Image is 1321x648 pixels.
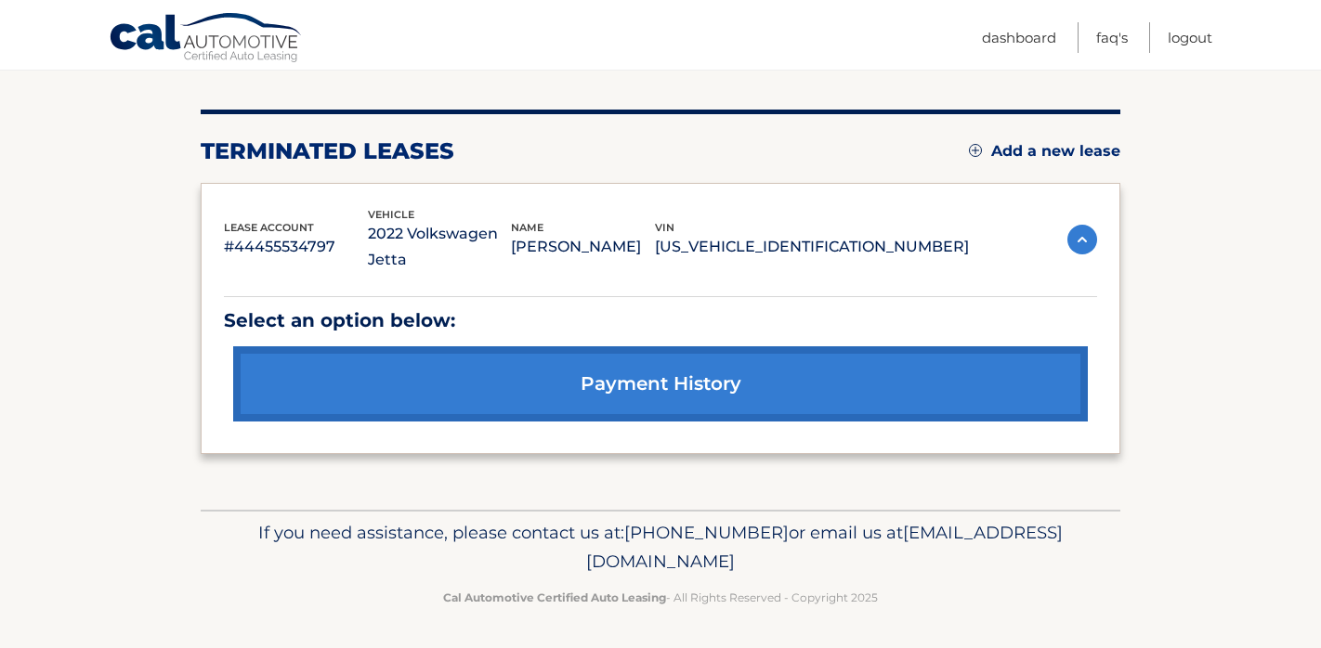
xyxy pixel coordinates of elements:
[511,221,543,234] span: name
[969,142,1120,161] a: Add a new lease
[224,221,314,234] span: lease account
[224,305,1097,337] p: Select an option below:
[1096,22,1128,53] a: FAQ's
[969,144,982,157] img: add.svg
[443,590,666,604] strong: Cal Automotive Certified Auto Leasing
[213,518,1108,577] p: If you need assistance, please contact us at: or email us at
[1168,22,1212,53] a: Logout
[368,221,512,273] p: 2022 Volkswagen Jetta
[655,221,674,234] span: vin
[624,522,789,543] span: [PHONE_NUMBER]
[511,234,655,260] p: [PERSON_NAME]
[655,234,969,260] p: [US_VEHICLE_IDENTIFICATION_NUMBER]
[201,137,454,165] h2: terminated leases
[233,346,1088,421] a: payment history
[213,588,1108,607] p: - All Rights Reserved - Copyright 2025
[109,12,304,66] a: Cal Automotive
[224,234,368,260] p: #44455534797
[368,208,414,221] span: vehicle
[982,22,1056,53] a: Dashboard
[1067,225,1097,254] img: accordion-active.svg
